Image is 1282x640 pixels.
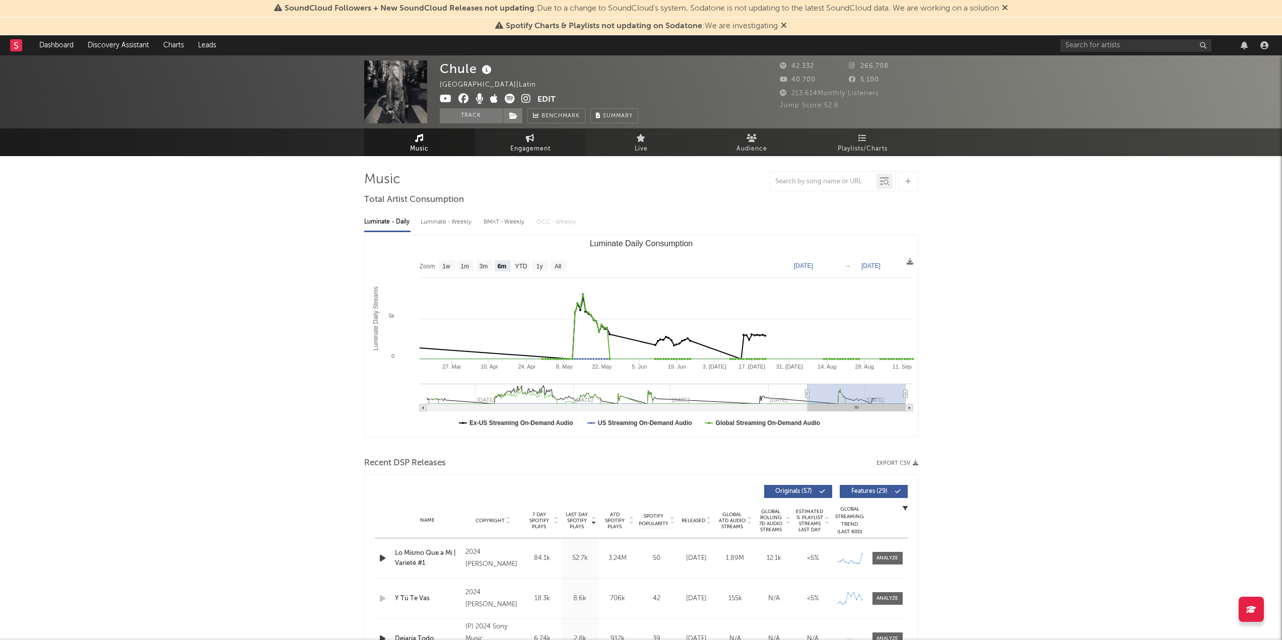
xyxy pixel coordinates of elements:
a: Dashboard [32,35,81,55]
span: : We are investigating [506,22,778,30]
input: Search by song name or URL [770,178,876,186]
span: ATD Spotify Plays [601,512,628,530]
text: 10. Apr [480,364,498,370]
text: 31. [DATE] [776,364,802,370]
button: Originals(57) [764,485,832,498]
text: All [554,263,561,270]
text: 27. Mar [442,364,461,370]
text: 24. Apr [518,364,535,370]
span: Originals ( 57 ) [771,488,817,494]
text: 1m [460,263,469,270]
text: Luminate Daily Streams [372,287,379,350]
span: Released [682,518,705,524]
span: Dismiss [781,22,787,30]
div: 2024 [PERSON_NAME] [465,546,520,571]
text: 5. Jun [632,364,647,370]
span: Total Artist Consumption [364,194,464,206]
a: Y Tú Te Vas [395,594,461,604]
div: Luminate - Weekly [421,214,474,231]
div: <5% [796,594,830,604]
span: 266.708 [849,63,889,69]
a: Benchmark [527,108,585,123]
text: US Streaming On-Demand Audio [597,419,692,426]
a: Playlists/Charts [807,128,918,156]
div: 3.24M [601,553,634,563]
a: Music [364,128,475,156]
div: 84.1k [526,553,559,563]
div: Chule [440,60,494,77]
span: Jump Score: 52.8 [780,102,839,109]
span: 213.614 Monthly Listeners [780,90,879,97]
button: Features(29) [840,485,908,498]
span: Last Day Spotify Plays [564,512,590,530]
div: BMAT - Weekly [484,214,526,231]
svg: Luminate Daily Consumption [365,235,918,437]
text: [DATE] [794,262,813,269]
text: 3. [DATE] [702,364,726,370]
text: 1w [442,263,450,270]
text: 0 [391,353,394,359]
span: : Due to a change to SoundCloud's system, Sodatone is not updating to the latest SoundCloud data.... [285,5,999,13]
a: Charts [156,35,191,55]
span: Live [635,143,648,155]
div: 12.1k [757,553,791,563]
span: 5.100 [849,77,879,83]
span: Global ATD Audio Streams [718,512,746,530]
a: Live [586,128,697,156]
text: 5k [388,313,394,319]
text: 11. Sep [892,364,911,370]
span: Benchmark [542,110,580,122]
text: Luminate Daily Consumption [589,239,693,248]
div: 2024 [PERSON_NAME] [465,587,520,611]
text: Global Streaming On-Demand Audio [715,419,820,426]
text: → [845,262,851,269]
div: 1.89M [718,553,752,563]
div: N/A [757,594,791,604]
span: Dismiss [1002,5,1008,13]
a: Leads [191,35,223,55]
span: Estimated % Playlist Streams Last Day [796,509,824,533]
div: Name [395,517,461,524]
div: Global Streaming Trend (Last 60D) [835,506,865,536]
text: 1y [536,263,543,270]
div: 706k [601,594,634,604]
div: <5% [796,553,830,563]
span: Copyright [476,518,505,524]
button: Edit [537,94,556,106]
span: Spotify Charts & Playlists not updating on Sodatone [506,22,702,30]
text: 19. Jun [667,364,686,370]
span: Spotify Popularity [639,513,668,528]
span: Global Rolling 7D Audio Streams [757,509,785,533]
span: 42.332 [780,63,814,69]
button: Summary [590,108,638,123]
input: Search for artists [1060,39,1211,52]
div: [DATE] [680,553,713,563]
text: 8. May [556,364,573,370]
div: Luminate - Daily [364,214,411,231]
text: 17. [DATE] [738,364,765,370]
div: 50 [639,553,674,563]
span: Playlists/Charts [838,143,888,155]
span: 7 Day Spotify Plays [526,512,553,530]
text: 22. May [592,364,612,370]
text: 14. Aug [818,364,836,370]
text: YTD [515,263,527,270]
div: 52.7k [564,553,596,563]
text: 28. Aug [855,364,873,370]
a: Engagement [475,128,586,156]
div: 155k [718,594,752,604]
span: Features ( 29 ) [846,488,893,494]
span: Audience [736,143,767,155]
span: Recent DSP Releases [364,457,446,469]
text: [DATE] [861,262,881,269]
button: Export CSV [876,460,918,466]
span: Music [410,143,429,155]
span: Summary [603,113,633,119]
div: 42 [639,594,674,604]
text: 6m [497,263,506,270]
span: 40.700 [780,77,816,83]
a: Lo Mismo Que a Mí | Varieté #1 [395,548,461,568]
a: Audience [697,128,807,156]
